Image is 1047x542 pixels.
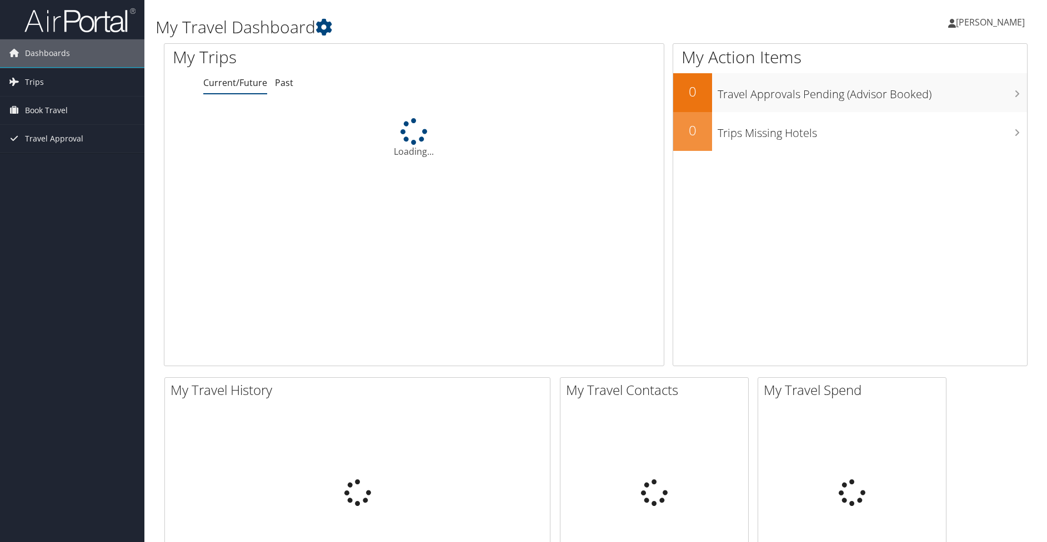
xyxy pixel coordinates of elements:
h1: My Trips [173,45,447,69]
h2: My Travel Contacts [566,381,748,399]
h1: My Travel Dashboard [156,16,743,39]
h2: My Travel History [171,381,550,399]
a: Current/Future [203,77,267,89]
span: Book Travel [25,97,68,124]
h3: Trips Missing Hotels [718,120,1027,141]
a: 0Travel Approvals Pending (Advisor Booked) [673,73,1027,112]
a: 0Trips Missing Hotels [673,112,1027,151]
a: Past [275,77,293,89]
div: Loading... [164,118,664,158]
h1: My Action Items [673,45,1027,69]
h2: 0 [673,121,712,140]
h2: 0 [673,82,712,101]
h3: Travel Approvals Pending (Advisor Booked) [718,81,1027,102]
span: Trips [25,68,44,96]
span: [PERSON_NAME] [956,16,1025,28]
h2: My Travel Spend [764,381,946,399]
a: [PERSON_NAME] [948,6,1036,39]
img: airportal-logo.png [24,7,136,33]
span: Dashboards [25,39,70,67]
span: Travel Approval [25,125,83,153]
